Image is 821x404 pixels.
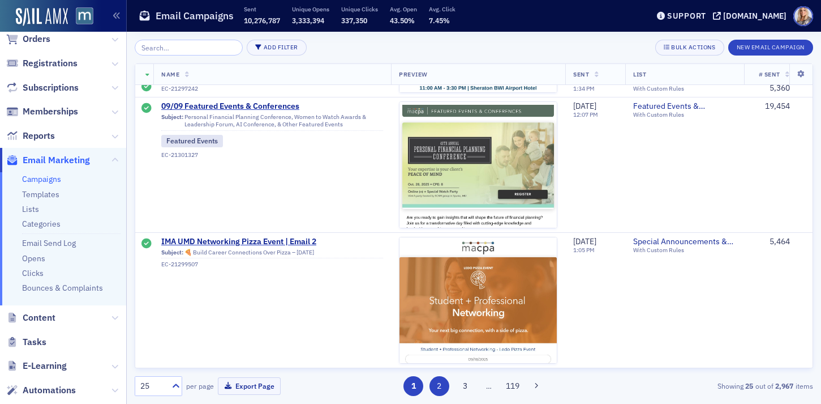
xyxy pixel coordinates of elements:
[247,40,307,56] button: Add Filter
[244,16,280,25] span: 10,276,787
[161,86,383,93] div: EC-21297242
[22,204,39,214] a: Lists
[161,261,383,268] div: EC-21299507
[244,5,280,13] p: Sent
[573,110,598,118] time: 12:07 PM
[481,381,497,391] span: …
[633,246,736,254] div: With Custom Rules
[595,381,813,391] div: Showing out of items
[429,16,450,25] span: 7.45%
[68,7,93,27] a: View Homepage
[23,33,50,45] span: Orders
[752,101,790,112] div: 19,454
[23,360,67,372] span: E-Learning
[22,174,61,184] a: Campaigns
[23,105,78,118] span: Memberships
[76,7,93,25] img: SailAMX
[502,376,522,396] button: 119
[156,9,234,23] h1: Email Campaigns
[161,237,383,247] a: IMA UMD Networking Pizza Event | Email 2
[22,283,103,293] a: Bounces & Complaints
[633,70,646,78] span: List
[341,5,378,13] p: Unique Clicks
[429,5,455,13] p: Avg. Click
[23,130,55,142] span: Reports
[161,113,383,131] div: Personal Financial Planning Conference, Women to Watch Awards & Leadership Forum, AI Conference, ...
[573,236,596,246] span: [DATE]
[573,85,595,93] time: 1:34 PM
[633,237,736,247] a: Special Announcements & Special Event Invitations
[292,5,329,13] p: Unique Opens
[23,154,90,167] span: Email Marketing
[161,70,179,78] span: Name
[161,151,383,159] div: EC-21301327
[23,312,55,324] span: Content
[161,249,183,256] span: Subject:
[292,16,324,25] span: 3,333,394
[161,249,383,259] div: 🍕 Build Career Connections Over Pizza – [DATE]
[633,86,736,93] div: With Custom Rules
[713,12,790,20] button: [DOMAIN_NAME]
[22,238,76,248] a: Email Send Log
[573,101,596,111] span: [DATE]
[633,101,736,112] a: Featured Events & Conferences — Weekly Publication
[655,40,724,56] button: Bulk Actions
[6,312,55,324] a: Content
[6,130,55,142] a: Reports
[455,376,475,396] button: 3
[341,16,367,25] span: 337,350
[22,189,59,199] a: Templates
[186,381,214,391] label: per page
[161,113,183,128] span: Subject:
[161,135,223,147] div: Featured Events
[573,246,595,254] time: 1:05 PM
[23,336,46,348] span: Tasks
[793,6,813,26] span: Profile
[141,82,152,93] div: Sent
[6,105,78,118] a: Memberships
[22,253,45,263] a: Opens
[743,381,755,391] strong: 25
[6,384,76,397] a: Automations
[667,11,706,21] div: Support
[6,57,78,70] a: Registrations
[6,154,90,167] a: Email Marketing
[759,70,780,78] span: # Sent
[22,219,61,229] a: Categories
[140,380,165,392] div: 25
[403,376,423,396] button: 1
[399,70,428,78] span: Preview
[390,16,415,25] span: 43.50%
[633,111,736,118] div: With Custom Rules
[723,11,786,21] div: [DOMAIN_NAME]
[22,268,44,278] a: Clicks
[752,237,790,247] div: 5,464
[23,384,76,397] span: Automations
[6,33,50,45] a: Orders
[161,101,383,112] a: 09/09 Featured Events & Conferences
[6,336,46,348] a: Tasks
[141,103,152,114] div: Sent
[141,239,152,250] div: Sent
[6,82,79,94] a: Subscriptions
[671,44,715,50] div: Bulk Actions
[218,377,281,395] button: Export Page
[429,376,449,396] button: 2
[752,83,790,93] div: 5,360
[6,360,67,372] a: E-Learning
[135,40,243,56] input: Search…
[16,8,68,26] img: SailAMX
[573,70,589,78] span: Sent
[23,57,78,70] span: Registrations
[728,41,813,52] a: New Email Campaign
[390,5,417,13] p: Avg. Open
[23,82,79,94] span: Subscriptions
[728,40,813,56] button: New Email Campaign
[773,381,796,391] strong: 2,967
